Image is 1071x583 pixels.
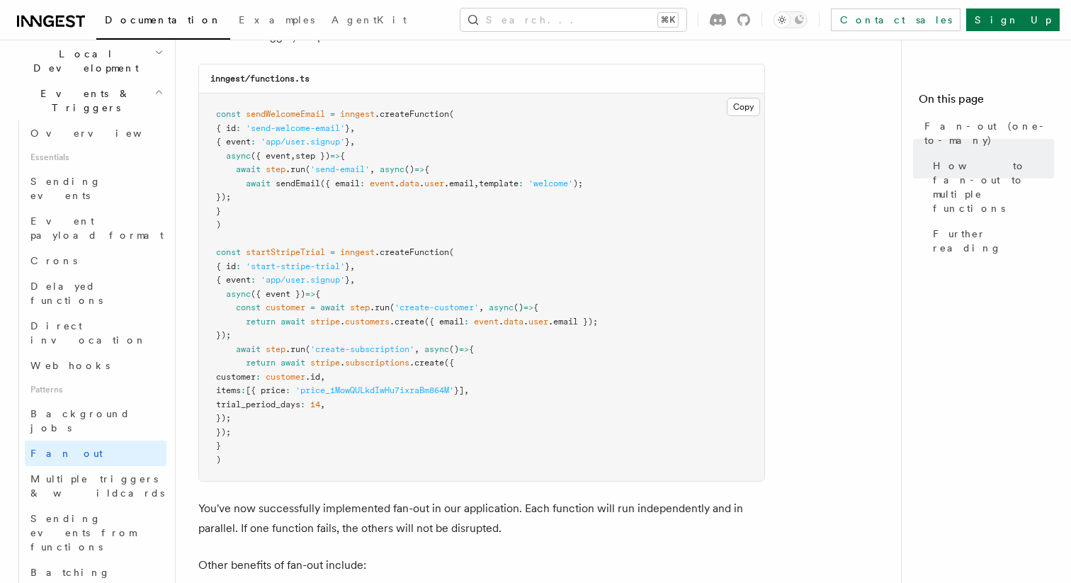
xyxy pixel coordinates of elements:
[474,179,479,188] span: ,
[25,401,166,441] a: Background jobs
[246,109,325,119] span: sendWelcomeEmail
[25,208,166,248] a: Event payload format
[246,247,325,257] span: startStripeTrial
[489,302,514,312] span: async
[266,344,285,354] span: step
[216,123,236,133] span: { id
[514,302,523,312] span: ()
[523,302,533,312] span: =>
[11,41,166,81] button: Local Development
[449,109,454,119] span: (
[310,344,414,354] span: 'create-subscription'
[305,372,320,382] span: .id
[276,179,320,188] span: sendEmail
[390,302,395,312] span: (
[310,164,370,174] span: 'send-email'
[280,358,305,368] span: await
[226,151,251,161] span: async
[404,164,414,174] span: ()
[390,317,424,327] span: .create
[290,151,295,161] span: ,
[375,109,449,119] span: .createFunction
[658,13,678,27] kbd: ⌘K
[330,151,340,161] span: =>
[30,255,77,266] span: Crons
[236,261,241,271] span: :
[285,385,290,395] span: :
[285,164,305,174] span: .run
[30,215,164,241] span: Event payload format
[261,275,345,285] span: 'app/user.signup'
[261,137,345,147] span: 'app/user.signup'
[310,358,340,368] span: stripe
[424,179,444,188] span: user
[454,385,464,395] span: }]
[216,206,221,216] span: }
[30,513,136,553] span: Sending events from functions
[370,179,395,188] span: event
[305,164,310,174] span: (
[236,164,261,174] span: await
[320,400,325,409] span: ,
[409,358,444,368] span: .create
[25,248,166,273] a: Crons
[295,385,454,395] span: 'price_1MowQULkdIwHu7ixraBm864M'
[499,317,504,327] span: .
[479,302,484,312] span: ,
[370,164,375,174] span: ,
[256,372,261,382] span: :
[449,247,454,257] span: (
[518,179,523,188] span: :
[310,400,320,409] span: 14
[25,273,166,313] a: Delayed functions
[927,153,1054,221] a: How to fan-out to multiple functions
[198,555,765,575] p: Other benefits of fan-out include:
[444,179,474,188] span: .email
[30,176,101,201] span: Sending events
[305,289,315,299] span: =>
[246,385,285,395] span: [{ price
[216,192,231,202] span: });
[25,466,166,506] a: Multiple triggers & wildcards
[251,137,256,147] span: :
[340,317,345,327] span: .
[345,137,350,147] span: }
[305,344,310,354] span: (
[216,441,221,451] span: }
[266,372,305,382] span: customer
[831,9,960,31] a: Contact sales
[30,448,103,459] span: Fan out
[310,317,340,327] span: stripe
[919,91,1054,113] h4: On this page
[30,281,103,306] span: Delayed functions
[395,179,399,188] span: .
[479,179,518,188] span: template
[320,372,325,382] span: ,
[216,455,221,465] span: )
[216,427,231,437] span: });
[548,317,598,327] span: .email });
[216,400,300,409] span: trial_period_days
[331,14,407,26] span: AgentKit
[216,413,231,423] span: });
[295,151,330,161] span: step })
[30,408,130,434] span: Background jobs
[375,247,449,257] span: .createFunction
[449,344,459,354] span: ()
[241,385,246,395] span: :
[350,302,370,312] span: step
[216,372,256,382] span: customer
[25,506,166,560] a: Sending events from functions
[96,4,230,40] a: Documentation
[919,113,1054,153] a: Fan-out (one-to-many)
[345,317,390,327] span: customers
[345,358,409,368] span: subscriptions
[330,109,335,119] span: =
[30,360,110,371] span: Webhooks
[345,123,350,133] span: }
[924,119,1054,147] span: Fan-out (one-to-many)
[315,289,320,299] span: {
[25,353,166,378] a: Webhooks
[216,220,221,230] span: )
[246,358,276,368] span: return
